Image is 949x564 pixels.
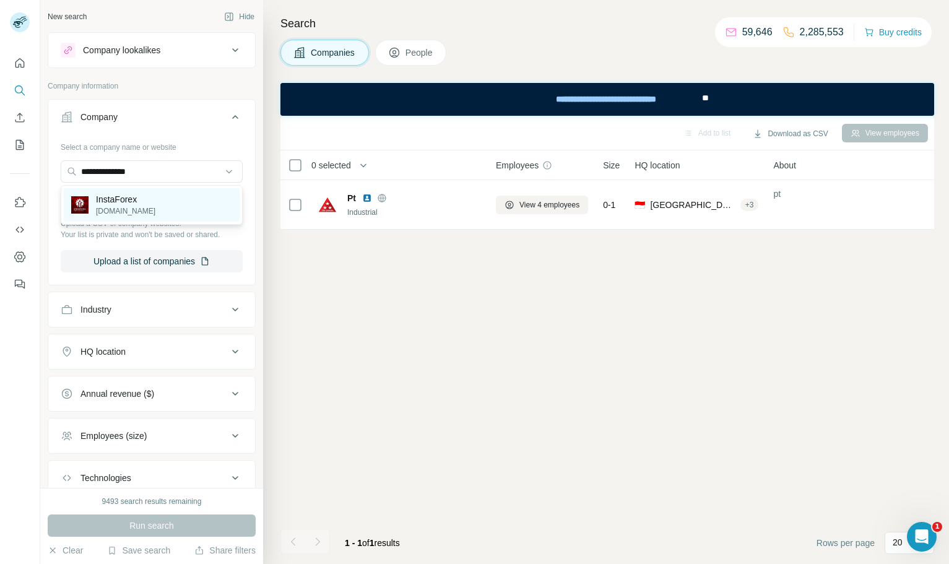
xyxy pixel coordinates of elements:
div: Select a company name or website [61,137,243,153]
span: 0-1 [603,199,615,211]
button: HQ location [48,337,255,367]
button: Buy credits [864,24,922,41]
h4: Search [280,15,934,32]
button: Save search [107,544,170,557]
button: My lists [10,134,30,156]
span: 🇮🇩 [635,199,645,211]
button: Clear [48,544,83,557]
button: Use Surfe API [10,219,30,241]
iframe: Intercom live chat [907,522,937,552]
button: Download as CSV [744,124,836,143]
button: Quick start [10,52,30,74]
span: 1 [370,538,375,548]
p: 2,285,553 [800,25,844,40]
span: Rows per page [817,537,875,549]
div: Company lookalikes [83,44,160,56]
button: Enrich CSV [10,106,30,129]
div: HQ location [80,345,126,358]
button: Company [48,102,255,137]
button: Hide [215,7,263,26]
div: Annual revenue ($) [80,388,154,400]
button: Annual revenue ($) [48,379,255,409]
img: Logo of Pt [318,195,337,215]
p: 59,646 [742,25,773,40]
button: Use Surfe on LinkedIn [10,191,30,214]
div: New search [48,11,87,22]
button: View 4 employees [496,196,588,214]
span: results [345,538,400,548]
span: HQ location [635,159,680,171]
span: Size [603,159,620,171]
div: Industry [80,303,111,316]
span: About [773,159,796,171]
span: [GEOGRAPHIC_DATA], Bogor Regency [650,199,735,211]
button: Dashboard [10,246,30,268]
p: Your list is private and won't be saved or shared. [61,229,243,240]
span: 1 - 1 [345,538,362,548]
p: InstaForex [96,193,155,206]
button: Industry [48,295,255,324]
p: [DOMAIN_NAME] [96,206,155,217]
div: Technologies [80,472,131,484]
span: View 4 employees [519,199,579,210]
span: 0 selected [311,159,351,171]
button: Employees (size) [48,421,255,451]
button: Company lookalikes [48,35,255,65]
button: Share filters [194,544,256,557]
span: Pt [347,192,356,204]
span: People [405,46,434,59]
iframe: Banner [280,83,934,116]
div: 9493 search results remaining [102,496,202,507]
p: Company information [48,80,256,92]
div: Industrial [347,207,481,218]
p: 20 [893,536,903,549]
button: Upload a list of companies [61,250,243,272]
img: LinkedIn logo [362,193,372,203]
div: + 3 [740,199,759,210]
span: of [362,538,370,548]
img: InstaForex [71,196,89,214]
div: Company [80,111,118,123]
button: Feedback [10,273,30,295]
span: Employees [496,159,539,171]
div: Employees (size) [80,430,147,442]
button: Search [10,79,30,102]
span: Companies [311,46,356,59]
span: 1 [932,522,942,532]
button: Technologies [48,463,255,493]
